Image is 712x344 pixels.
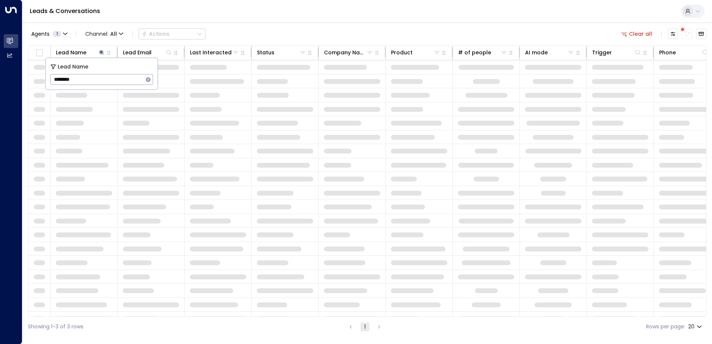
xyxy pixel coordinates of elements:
[618,29,655,39] button: Clear all
[360,322,369,331] button: page 1
[30,7,100,15] a: Leads & Conversations
[458,48,508,57] div: # of people
[324,48,366,57] div: Company Name
[190,48,239,57] div: Last Interacted
[139,28,206,39] div: Button group with a nested menu
[668,29,678,39] button: Customize
[682,29,692,39] span: There are new threads available. Refresh the grid to view the latest updates.
[592,48,612,57] div: Trigger
[525,48,575,57] div: AI mode
[592,48,642,57] div: Trigger
[28,29,70,39] button: Agents1
[56,48,86,57] div: Lead Name
[659,48,709,57] div: Phone
[346,322,384,331] nav: pagination navigation
[458,48,491,57] div: # of people
[56,48,105,57] div: Lead Name
[659,48,676,57] div: Phone
[139,28,206,39] button: Actions
[391,48,413,57] div: Product
[110,31,117,37] span: All
[688,321,703,332] div: 20
[58,63,88,71] span: Lead Name
[190,48,232,57] div: Last Interacted
[53,31,61,37] span: 1
[28,323,83,331] div: Showing 1-3 of 3 rows
[123,48,172,57] div: Lead Email
[324,48,374,57] div: Company Name
[646,323,685,331] label: Rows per page:
[525,48,548,57] div: AI mode
[82,29,126,39] span: Channel:
[391,48,441,57] div: Product
[31,31,50,36] span: Agents
[696,29,706,39] button: Archived Leads
[257,48,306,57] div: Status
[257,48,274,57] div: Status
[142,31,169,37] div: Actions
[82,29,126,39] button: Channel:All
[123,48,152,57] div: Lead Email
